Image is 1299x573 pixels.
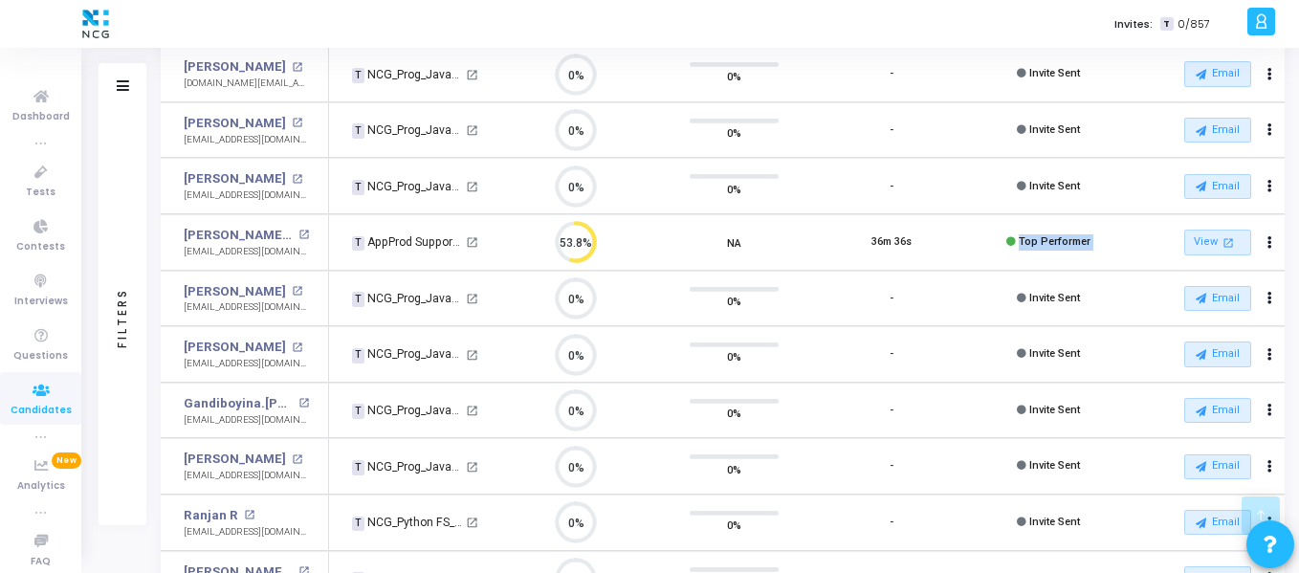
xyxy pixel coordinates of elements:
[292,62,302,73] mat-icon: open_in_new
[1184,286,1251,311] button: Email
[184,114,286,133] a: [PERSON_NAME]
[727,347,741,366] span: 0%
[890,403,893,419] div: -
[871,234,912,251] div: 36m 36s
[466,181,478,193] mat-icon: open_in_new
[727,67,741,86] span: 0%
[184,188,309,203] div: [EMAIL_ADDRESS][DOMAIN_NAME]
[890,458,893,474] div: -
[352,345,463,363] div: NCG_Prog_JavaFS_2025_Test
[184,245,309,259] div: [EMAIL_ADDRESS][DOMAIN_NAME]
[1029,404,1080,416] span: Invite Sent
[352,292,364,307] span: T
[352,66,463,83] div: NCG_Prog_JavaFS_2025_Test
[26,185,55,201] span: Tests
[466,349,478,362] mat-icon: open_in_new
[1114,16,1153,33] label: Invites:
[352,404,364,419] span: T
[1256,285,1283,312] button: Actions
[352,458,463,475] div: NCG_Prog_JavaFS_2025_Test
[1184,398,1251,423] button: Email
[1184,454,1251,479] button: Email
[11,403,72,419] span: Candidates
[1184,230,1251,255] a: View
[17,478,65,495] span: Analytics
[292,286,302,297] mat-icon: open_in_new
[1256,61,1283,88] button: Actions
[1184,174,1251,199] button: Email
[1029,180,1080,192] span: Invite Sent
[14,294,68,310] span: Interviews
[184,450,286,469] a: [PERSON_NAME]
[1029,459,1080,472] span: Invite Sent
[292,118,302,128] mat-icon: open_in_new
[1256,397,1283,424] button: Actions
[1029,123,1080,136] span: Invite Sent
[77,5,114,43] img: logo
[727,404,741,423] span: 0%
[1029,67,1080,79] span: Invite Sent
[184,413,309,428] div: [EMAIL_ADDRESS][DOMAIN_NAME]
[298,398,309,408] mat-icon: open_in_new
[114,212,131,423] div: Filters
[352,460,364,475] span: T
[184,57,286,77] a: [PERSON_NAME]
[184,338,286,357] a: [PERSON_NAME]
[890,179,893,195] div: -
[1029,347,1080,360] span: Invite Sent
[184,300,309,315] div: [EMAIL_ADDRESS][DOMAIN_NAME]
[31,554,51,570] span: FAQ
[184,357,309,371] div: [EMAIL_ADDRESS][DOMAIN_NAME]
[352,233,463,251] div: AppProd Support_NCG_L3
[352,402,463,419] div: NCG_Prog_JavaFS_2025_Test
[1184,342,1251,366] button: Email
[1160,17,1173,32] span: T
[352,68,364,83] span: T
[466,124,478,137] mat-icon: open_in_new
[184,282,286,301] a: [PERSON_NAME]
[890,291,893,307] div: -
[184,77,309,91] div: [DOMAIN_NAME][EMAIL_ADDRESS][DOMAIN_NAME]
[890,515,893,531] div: -
[352,290,463,307] div: NCG_Prog_JavaFS_2025_Test
[352,178,463,195] div: NCG_Prog_JavaFS_2025_Test
[184,469,309,483] div: [EMAIL_ADDRESS][DOMAIN_NAME]
[13,348,68,364] span: Questions
[466,69,478,81] mat-icon: open_in_new
[890,122,893,139] div: -
[727,516,741,535] span: 0%
[184,169,286,188] a: [PERSON_NAME]
[727,459,741,478] span: 0%
[466,293,478,305] mat-icon: open_in_new
[184,525,309,540] div: [EMAIL_ADDRESS][DOMAIN_NAME]
[292,454,302,465] mat-icon: open_in_new
[466,236,478,249] mat-icon: open_in_new
[1256,342,1283,368] button: Actions
[16,239,65,255] span: Contests
[52,452,81,469] span: New
[466,405,478,417] mat-icon: open_in_new
[1029,516,1080,528] span: Invite Sent
[12,109,70,125] span: Dashboard
[292,174,302,185] mat-icon: open_in_new
[1019,235,1090,248] span: Top Performer
[1220,234,1236,251] mat-icon: open_in_new
[352,121,463,139] div: NCG_Prog_JavaFS_2025_Test
[1184,118,1251,143] button: Email
[352,236,364,252] span: T
[1256,453,1283,480] button: Actions
[1256,230,1283,256] button: Actions
[890,66,893,82] div: -
[352,514,463,531] div: NCG_Python FS_Developer_2025
[466,461,478,474] mat-icon: open_in_new
[1256,173,1283,200] button: Actions
[352,348,364,364] span: T
[1178,16,1210,33] span: 0/857
[727,232,741,252] span: NA
[1184,510,1251,535] button: Email
[184,394,294,413] a: Gandiboyina.[PERSON_NAME]
[184,226,294,245] a: [PERSON_NAME] K
[727,292,741,311] span: 0%
[1184,61,1251,86] button: Email
[184,506,238,525] a: Ranjan R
